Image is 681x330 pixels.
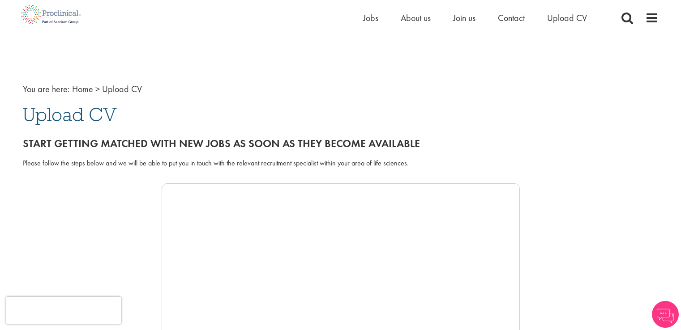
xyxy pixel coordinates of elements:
iframe: reCAPTCHA [6,297,121,324]
span: Upload CV [23,102,117,127]
a: Jobs [363,12,378,24]
a: breadcrumb link [72,83,93,95]
img: Chatbot [652,301,679,328]
span: > [95,83,100,95]
h2: Start getting matched with new jobs as soon as they become available [23,138,659,149]
div: Please follow the steps below and we will be able to put you in touch with the relevant recruitme... [23,158,659,169]
a: Contact [498,12,525,24]
a: Join us [453,12,475,24]
a: About us [401,12,431,24]
span: Upload CV [102,83,142,95]
span: You are here: [23,83,70,95]
a: Upload CV [547,12,587,24]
